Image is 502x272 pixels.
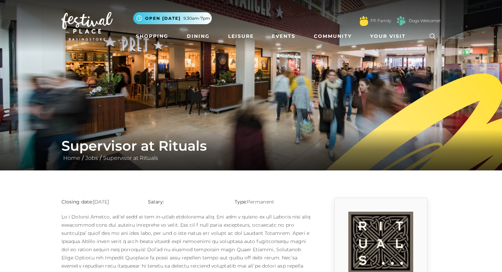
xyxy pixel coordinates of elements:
strong: Closing date: [61,199,93,205]
a: Shopping [133,30,171,43]
span: Open [DATE] [145,15,181,21]
h1: Supervisor at Rituals [61,138,441,154]
a: Your Visit [367,30,412,43]
strong: Salary: [148,199,164,205]
a: Jobs [84,155,100,161]
a: Dining [184,30,212,43]
p: Permanent [235,198,311,206]
button: Open [DATE] 9.30am-7pm [133,12,212,24]
img: Festival Place Logo [61,12,113,41]
strong: Type: [235,199,247,205]
a: Events [269,30,298,43]
span: Your Visit [370,33,406,40]
p: [DATE] [61,198,138,206]
a: Community [311,30,354,43]
a: FP Family [371,18,391,24]
div: / / [56,138,446,162]
a: Dogs Welcome! [409,18,441,24]
span: 9.30am-7pm [183,15,210,21]
a: Leisure [225,30,256,43]
a: Supervisor at Rituals [101,155,160,161]
a: Home [61,155,82,161]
